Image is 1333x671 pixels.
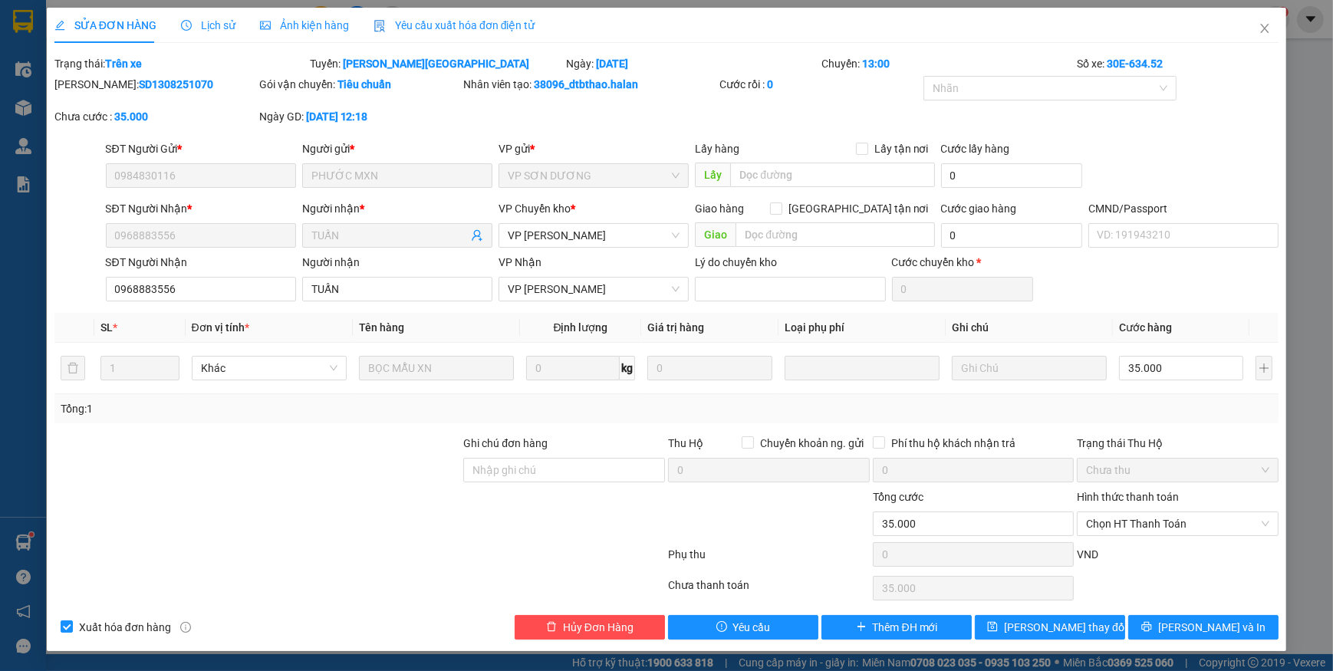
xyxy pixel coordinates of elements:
span: Giao [695,222,736,247]
span: kg [620,356,635,380]
input: 0 [647,356,772,380]
div: Trạng thái: [53,55,308,72]
b: [DATE] [596,58,628,70]
input: Dọc đường [730,163,934,187]
span: edit [54,20,65,31]
span: Hủy Đơn Hàng [563,619,634,636]
span: Chuyển khoản ng. gửi [754,435,870,452]
span: printer [1141,621,1152,633]
input: Ghi chú đơn hàng [463,458,665,482]
th: Ghi chú [946,313,1113,343]
span: Thêm ĐH mới [873,619,938,636]
div: Chuyến: [820,55,1075,72]
div: Trạng thái Thu Hộ [1077,435,1279,452]
b: 35.000 [114,110,148,123]
b: 30E-634.52 [1107,58,1163,70]
th: Loại phụ phí [778,313,946,343]
button: deleteHủy Đơn Hàng [515,615,665,640]
span: VP Chuyển kho [499,202,571,215]
span: save [987,621,998,633]
div: Số xe: [1075,55,1280,72]
span: Chọn HT Thanh Toán [1086,512,1269,535]
span: Giao hàng [695,202,744,215]
label: Ghi chú đơn hàng [463,437,548,449]
span: delete [546,621,557,633]
div: Ngày GD: [259,108,461,125]
input: Cước giao hàng [941,223,1082,248]
button: plusThêm ĐH mới [821,615,972,640]
b: 13:00 [862,58,890,70]
span: user-add [471,229,483,242]
span: VND [1077,548,1098,561]
b: 38096_dtbthao.halan [534,78,638,90]
div: CMND/Passport [1088,200,1279,217]
span: Giá trị hàng [647,321,704,334]
span: Khác [201,357,337,380]
span: Thu Hộ [668,437,703,449]
div: Chưa thanh toán [666,577,871,604]
div: Cước rồi : [719,76,921,93]
span: VP Hoàng Văn Thụ [508,278,680,301]
div: Cước chuyển kho [892,254,1033,271]
div: SĐT Người Nhận [106,254,296,271]
b: [DATE] 12:18 [306,110,368,123]
div: Gói vận chuyển: [259,76,461,93]
span: Ảnh kiện hàng [260,19,349,31]
span: Tên hàng [359,321,404,334]
button: save[PERSON_NAME] thay đổi [975,615,1125,640]
span: [PERSON_NAME] và In [1158,619,1266,636]
span: Định lượng [553,321,607,334]
span: SỬA ĐƠN HÀNG [54,19,156,31]
span: Tổng cước [873,491,923,503]
button: exclamation-circleYêu cầu [668,615,818,640]
span: clock-circle [181,20,192,31]
span: Xuất hóa đơn hàng [73,619,177,636]
span: exclamation-circle [716,621,727,633]
span: Lịch sử [181,19,235,31]
div: Phụ thu [666,546,871,573]
div: Chưa cước : [54,108,256,125]
span: Chưa thu [1086,459,1269,482]
span: [PERSON_NAME] thay đổi [1004,619,1127,636]
div: Nhân viên tạo: [463,76,716,93]
span: [GEOGRAPHIC_DATA] tận nơi [782,200,935,217]
span: Lấy tận nơi [868,140,935,157]
span: close [1259,22,1271,35]
div: Người gửi [302,140,492,157]
div: VP gửi [499,140,689,157]
span: Yêu cầu xuất hóa đơn điện tử [374,19,535,31]
span: VP SƠN DƯƠNG [508,164,680,187]
input: VD: Bàn, Ghế [359,356,514,380]
span: SL [100,321,113,334]
span: Phí thu hộ khách nhận trả [885,435,1022,452]
img: icon [374,20,386,32]
div: SĐT Người Gửi [106,140,296,157]
b: Trên xe [105,58,142,70]
span: Đơn vị tính [192,321,249,334]
button: Close [1243,8,1286,51]
label: Cước giao hàng [941,202,1017,215]
label: Cước lấy hàng [941,143,1010,155]
span: picture [260,20,271,31]
span: Cước hàng [1119,321,1172,334]
span: Yêu cầu [733,619,771,636]
span: VP Hoàng Gia [508,224,680,247]
span: Lấy hàng [695,143,739,155]
div: Lý do chuyển kho [695,254,885,271]
label: Hình thức thanh toán [1077,491,1179,503]
div: [PERSON_NAME]: [54,76,256,93]
input: Ghi Chú [952,356,1107,380]
div: Ngày: [564,55,820,72]
span: Lấy [695,163,730,187]
button: printer[PERSON_NAME] và In [1128,615,1279,640]
span: plus [856,621,867,633]
div: VP Nhận [499,254,689,271]
input: Cước lấy hàng [941,163,1082,188]
b: Tiêu chuẩn [337,78,392,90]
span: info-circle [180,622,191,633]
div: Người nhận [302,254,492,271]
div: Tuyến: [308,55,564,72]
div: Tổng: 1 [61,400,515,417]
b: SD1308251070 [139,78,213,90]
input: Dọc đường [736,222,934,247]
